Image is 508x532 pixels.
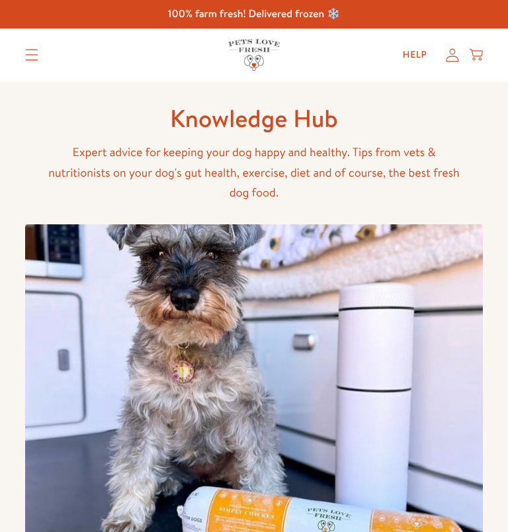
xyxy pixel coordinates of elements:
img: Pets Love Fresh [228,39,280,70]
p: Expert advice for keeping your dog happy and healthy. Tips from vets & nutritionists on your dog'... [42,142,466,203]
a: Help [392,42,438,68]
h1: Knowledge Hub [42,103,466,134]
summary: Translation missing: en.sections.header.menu [15,38,49,71]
